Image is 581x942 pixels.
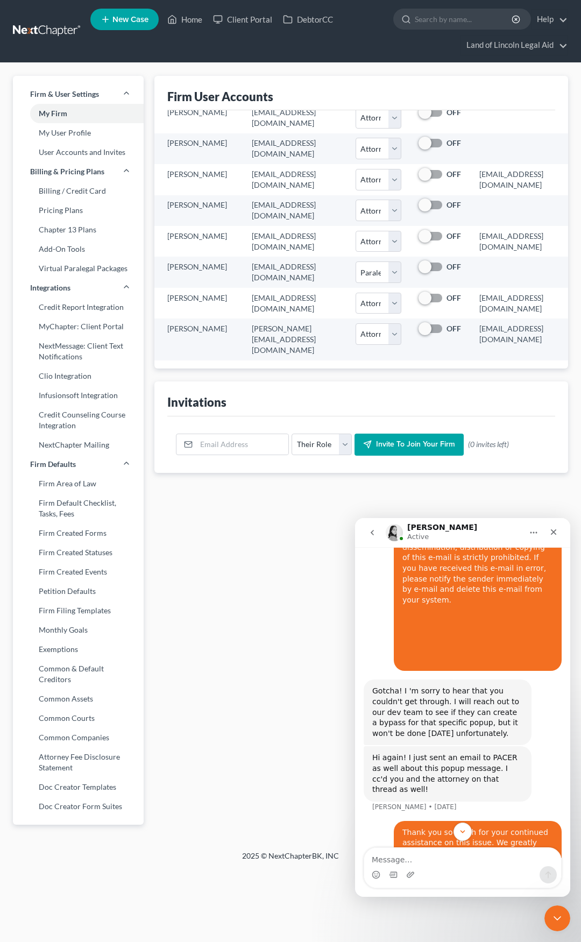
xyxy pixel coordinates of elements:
[13,162,144,181] a: Billing & Pricing Plans
[376,440,455,449] span: Invite to join your firm
[30,459,76,470] span: Firm Defaults
[13,709,144,728] a: Common Courts
[243,195,347,226] td: [EMAIL_ADDRESS][DOMAIN_NAME]
[13,659,144,689] a: Common & Default Creditors
[447,108,461,117] strong: OFF
[13,620,144,640] a: Monthly Goals
[13,366,144,386] a: Clio Integration
[471,288,568,318] td: [EMAIL_ADDRESS][DOMAIN_NAME]
[167,394,226,410] div: Invitations
[13,747,144,777] a: Attorney Fee Disclosure Statement
[167,89,273,104] div: Firm User Accounts
[13,143,144,162] a: User Accounts and Invites
[13,259,144,278] a: Virtual Paralegal Packages
[13,220,144,239] a: Chapter 13 Plans
[13,455,144,474] a: Firm Defaults
[154,102,243,133] td: [PERSON_NAME]
[471,226,568,257] td: [EMAIL_ADDRESS][DOMAIN_NAME]
[415,9,513,29] input: Search by name...
[208,10,278,29] a: Client Portal
[112,16,148,24] span: New Case
[17,352,25,361] button: Emoji picker
[243,226,347,257] td: [EMAIL_ADDRESS][DOMAIN_NAME]
[13,474,144,493] a: Firm Area of Law
[13,797,144,816] a: Doc Creator Form Suites
[13,640,144,659] a: Exemptions
[13,317,144,336] a: MyChapter: Client Portal
[447,169,461,179] strong: OFF
[355,518,570,897] iframe: Intercom live chat
[471,318,568,360] td: [EMAIL_ADDRESS][DOMAIN_NAME]
[447,293,461,302] strong: OFF
[243,102,347,133] td: [EMAIL_ADDRESS][DOMAIN_NAME]
[13,298,144,317] a: Credit Report Integration
[278,10,338,29] a: DebtorCC
[30,89,99,100] span: Firm & User Settings
[13,493,144,523] a: Firm Default Checklist, Tasks, Fees
[243,318,347,360] td: [PERSON_NAME][EMAIL_ADDRESS][DOMAIN_NAME]
[13,543,144,562] a: Firm Created Statuses
[243,133,347,164] td: [EMAIL_ADDRESS][DOMAIN_NAME]
[154,288,243,318] td: [PERSON_NAME]
[9,330,206,348] textarea: Message…
[13,84,144,104] a: Firm & User Settings
[13,777,144,797] a: Doc Creator Templates
[532,10,568,29] a: Help
[13,104,144,123] a: My Firm
[13,405,144,435] a: Credit Counseling Course Integration
[13,689,144,709] a: Common Assets
[13,728,144,747] a: Common Companies
[154,133,243,164] td: [PERSON_NAME]
[13,181,144,201] a: Billing / Credit Card
[13,123,144,143] a: My User Profile
[447,231,461,240] strong: OFF
[154,257,243,287] td: [PERSON_NAME]
[13,239,144,259] a: Add-On Tools
[154,318,243,360] td: [PERSON_NAME]
[243,288,347,318] td: [EMAIL_ADDRESS][DOMAIN_NAME]
[447,262,461,271] strong: OFF
[447,138,461,147] strong: OFF
[34,352,42,361] button: Gif picker
[13,582,144,601] a: Petition Defaults
[461,36,568,55] a: Land of Lincoln Legal Aid
[47,309,198,341] div: Thank you so much for your continued assistance on this issue. We greatly appreciate your efforts.
[154,164,243,195] td: [PERSON_NAME]
[13,562,144,582] a: Firm Created Events
[355,434,464,456] button: Invite to join your firm
[30,282,70,293] span: Integrations
[32,851,549,870] div: 2025 © NextChapterBK, INC
[13,601,144,620] a: Firm Filing Templates
[243,164,347,195] td: [EMAIL_ADDRESS][DOMAIN_NAME]
[468,439,509,450] span: (0 invites left)
[154,226,243,257] td: [PERSON_NAME]
[447,324,461,333] strong: OFF
[447,200,461,209] strong: OFF
[13,336,144,366] a: NextMessage: Client Text Notifications
[243,257,347,287] td: [EMAIL_ADDRESS][DOMAIN_NAME]
[13,201,144,220] a: Pricing Plans
[30,166,104,177] span: Billing & Pricing Plans
[196,434,288,455] input: Email Address
[13,386,144,405] a: Infusionsoft Integration
[13,435,144,455] a: NextChapter Mailing
[39,303,207,702] div: Thank you so much for your continued assistance on this issue. We greatly appreciate your efforts.
[51,352,60,361] button: Upload attachment
[471,164,568,195] td: [EMAIL_ADDRESS][DOMAIN_NAME]
[185,348,202,365] button: Send a message…
[13,523,144,543] a: Firm Created Forms
[13,278,144,298] a: Integrations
